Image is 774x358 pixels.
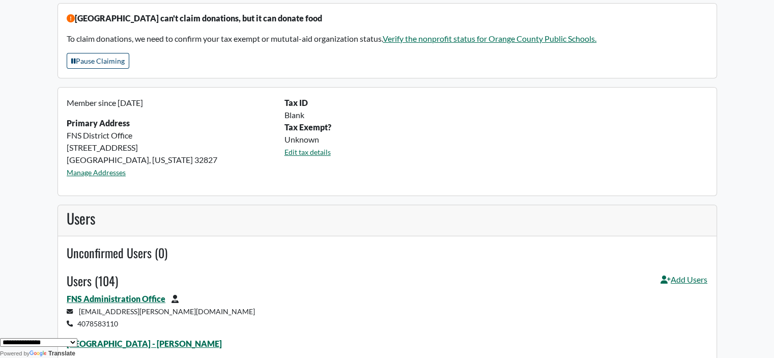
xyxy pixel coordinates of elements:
h3: Users [67,210,707,227]
a: Add Users [661,273,707,293]
div: Blank [278,109,713,121]
strong: Primary Address [67,118,130,128]
a: Edit tax details [284,148,331,156]
a: Manage Addresses [67,168,126,177]
h4: Users (104) [67,273,118,288]
div: FNS District Office [STREET_ADDRESS] [GEOGRAPHIC_DATA], [US_STATE] 32827 [61,97,278,186]
p: Member since [DATE] [67,97,272,109]
a: Verify the nonprofit status for Orange County Public Schools. [383,34,596,43]
img: Google Translate [30,350,48,357]
small: [EMAIL_ADDRESS][PERSON_NAME][DOMAIN_NAME] 4078583110 [67,307,255,328]
a: FNS Administration Office [67,294,165,304]
div: Unknown [278,133,713,146]
button: Pause Claiming [67,53,129,69]
p: [GEOGRAPHIC_DATA] can't claim donations, but it can donate food [67,12,707,24]
b: Tax Exempt? [284,122,331,132]
b: Tax ID [284,98,308,107]
h4: Unconfirmed Users (0) [67,245,707,260]
a: Translate [30,350,75,357]
p: To claim donations, we need to confirm your tax exempt or mututal-aid organization status. [67,33,707,45]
